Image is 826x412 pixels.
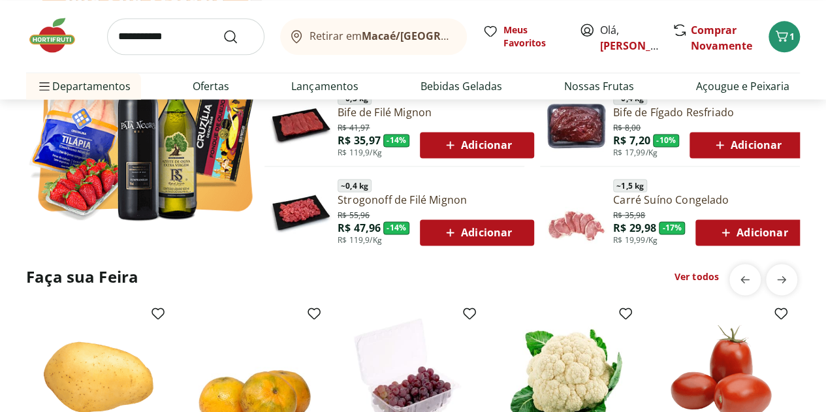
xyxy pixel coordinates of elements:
[695,219,810,246] button: Adicionar
[383,221,409,234] span: - 14 %
[789,30,795,42] span: 1
[37,71,131,102] span: Departamentos
[338,179,372,192] span: ~ 0,4 kg
[420,132,534,158] button: Adicionar
[338,193,534,207] a: Strogonoff de Filé Mignon
[613,105,804,119] a: Bife de Fígado Resfriado
[26,16,91,55] img: Hortifruti
[223,29,254,44] button: Submit Search
[338,221,381,235] span: R$ 47,96
[769,21,800,52] button: Carrinho
[442,137,512,153] span: Adicionar
[613,179,647,192] span: ~ 1,5 kg
[107,18,264,55] input: search
[564,78,634,94] a: Nossas Frutas
[270,181,332,244] img: Principal
[691,23,752,53] a: Comprar Novamente
[766,264,797,295] button: next
[675,270,719,283] a: Ver todos
[26,266,138,287] h2: Faça sua Feira
[338,133,381,148] span: R$ 35,97
[193,78,229,94] a: Ofertas
[362,29,508,43] b: Macaé/[GEOGRAPHIC_DATA]
[600,22,658,54] span: Olá,
[729,264,761,295] button: previous
[613,208,645,221] span: R$ 35,98
[712,137,782,153] span: Adicionar
[696,78,789,94] a: Açougue e Peixaria
[442,225,512,240] span: Adicionar
[338,105,534,119] a: Bife de Filé Mignon
[503,24,564,50] span: Meus Favoritos
[37,71,52,102] button: Menu
[545,181,608,244] img: Principal
[420,219,534,246] button: Adicionar
[613,133,650,148] span: R$ 7,20
[338,120,370,133] span: R$ 41,97
[270,93,332,156] img: Principal
[613,193,810,207] a: Carré Suíno Congelado
[718,225,787,240] span: Adicionar
[338,235,382,246] span: R$ 119,9/Kg
[613,148,658,158] span: R$ 17,99/Kg
[483,24,564,50] a: Meus Favoritos
[291,78,358,94] a: Lançamentos
[383,134,409,147] span: - 14 %
[421,78,502,94] a: Bebidas Geladas
[600,39,685,53] a: [PERSON_NAME]
[613,235,658,246] span: R$ 19,99/Kg
[659,221,685,234] span: - 17 %
[613,120,641,133] span: R$ 8,00
[338,208,370,221] span: R$ 55,96
[653,134,679,147] span: - 10 %
[613,221,656,235] span: R$ 29,98
[280,18,467,55] button: Retirar emMacaé/[GEOGRAPHIC_DATA]
[310,30,454,42] span: Retirar em
[545,93,608,156] img: Bife de Fígado Resfriado
[338,148,382,158] span: R$ 119,9/Kg
[690,132,804,158] button: Adicionar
